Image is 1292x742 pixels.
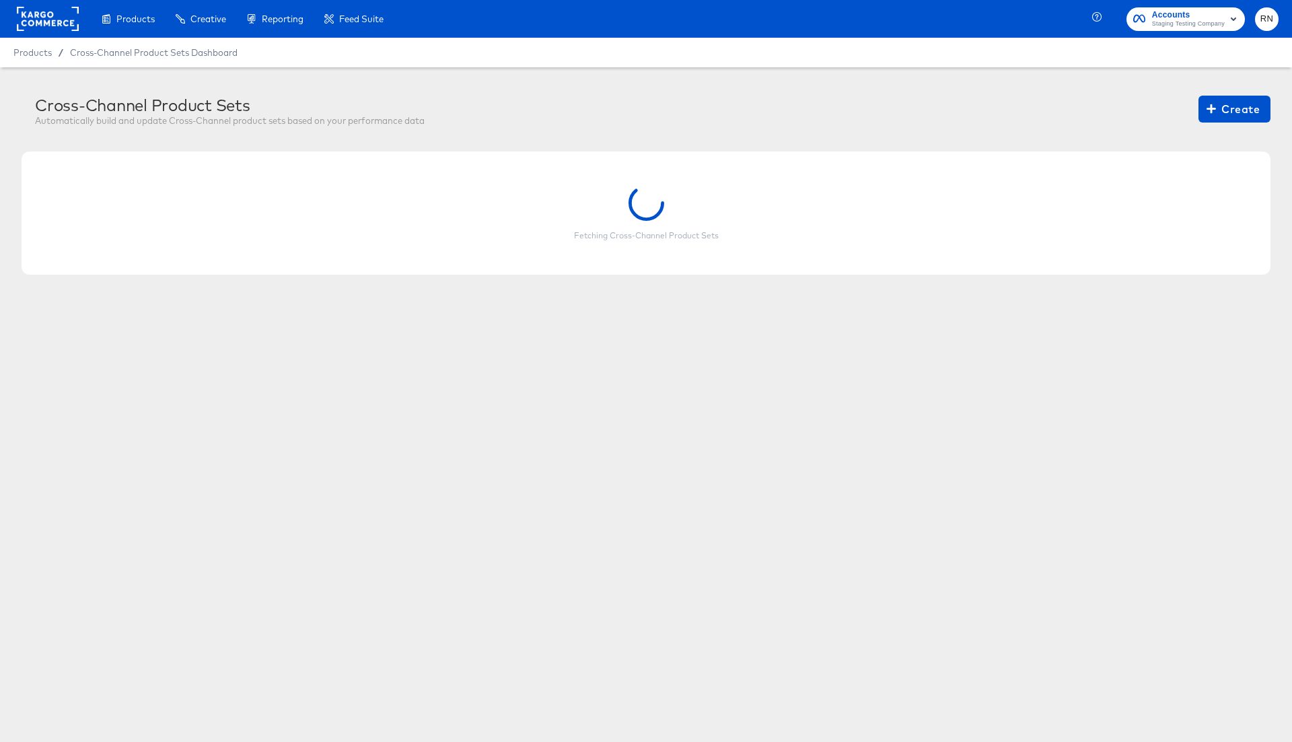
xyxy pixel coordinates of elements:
div: Fetching Cross-Channel Product Sets [574,230,719,241]
span: Reporting [262,13,303,24]
span: / [52,47,70,58]
button: RN [1255,7,1279,31]
span: RN [1260,11,1273,27]
button: AccountsStaging Testing Company [1126,7,1245,31]
span: Products [13,47,52,58]
a: Cross-Channel Product Sets Dashboard [70,47,238,58]
span: Creative [190,13,226,24]
span: Feed Suite [339,13,384,24]
div: Cross-Channel Product Sets [35,96,425,114]
span: Accounts [1152,8,1225,22]
span: Products [116,13,155,24]
button: Create [1198,96,1270,123]
span: Staging Testing Company [1152,19,1225,30]
div: Automatically build and update Cross-Channel product sets based on your performance data [35,114,425,127]
span: Create [1209,100,1260,119]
